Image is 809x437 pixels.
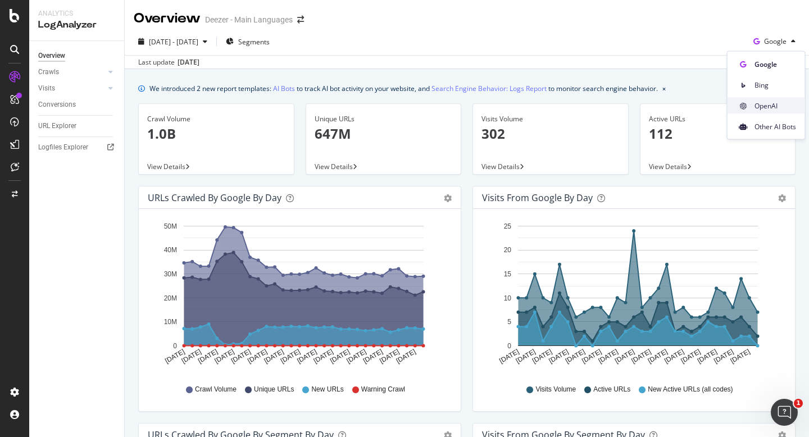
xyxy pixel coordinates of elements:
p: 1.0B [147,124,285,143]
text: 5 [507,318,511,326]
a: Logfiles Explorer [38,142,116,153]
span: Segments [238,37,270,47]
a: Search Engine Behavior: Logs Report [431,83,547,94]
text: [DATE] [312,348,335,365]
div: Last update [138,57,199,67]
text: [DATE] [663,348,685,365]
svg: A chart. [482,218,782,374]
span: Crawl Volume [195,385,237,394]
span: New URLs [311,385,343,394]
text: 20M [164,294,177,302]
p: 647M [315,124,453,143]
text: [DATE] [647,348,669,365]
a: Visits [38,83,105,94]
div: Overview [38,50,65,62]
text: [DATE] [696,348,719,365]
text: [DATE] [279,348,302,365]
div: gear [444,194,452,202]
div: info banner [138,83,796,94]
text: 50M [164,222,177,230]
span: OpenAI [755,101,796,111]
text: [DATE] [346,348,368,365]
text: [DATE] [296,348,318,365]
span: View Details [649,162,687,171]
a: AI Bots [273,83,295,94]
text: 10 [504,294,512,302]
text: 20 [504,247,512,254]
div: Visits Volume [481,114,620,124]
text: [DATE] [515,348,537,365]
span: Visits Volume [535,385,576,394]
p: 302 [481,124,620,143]
text: [DATE] [163,348,186,365]
text: 10M [164,318,177,326]
button: close banner [660,80,669,97]
text: 40M [164,247,177,254]
text: 0 [173,342,177,350]
a: URL Explorer [38,120,116,132]
span: Unique URLs [254,385,294,394]
button: [DATE] - [DATE] [134,33,212,51]
text: [DATE] [531,348,553,365]
span: Google [764,37,787,46]
svg: A chart. [148,218,448,374]
text: [DATE] [548,348,570,365]
text: 0 [507,342,511,350]
text: 25 [504,222,512,230]
button: Google [749,33,800,51]
div: arrow-right-arrow-left [297,16,304,24]
span: View Details [481,162,520,171]
text: 15 [504,270,512,278]
div: gear [778,194,786,202]
div: Visits [38,83,55,94]
span: New Active URLs (all codes) [648,385,733,394]
div: Logfiles Explorer [38,142,88,153]
a: Crawls [38,66,105,78]
text: [DATE] [613,348,636,365]
p: 112 [649,124,787,143]
span: Active URLs [593,385,630,394]
text: [DATE] [213,348,236,365]
div: LogAnalyzer [38,19,115,31]
text: [DATE] [263,348,285,365]
div: Unique URLs [315,114,453,124]
text: [DATE] [197,348,219,365]
div: Active URLs [649,114,787,124]
span: View Details [147,162,185,171]
text: [DATE] [630,348,652,365]
text: 30M [164,270,177,278]
span: Google [755,59,796,69]
div: Deezer - Main Languages [205,14,293,25]
text: [DATE] [180,348,203,365]
span: Bing [755,80,796,90]
div: URL Explorer [38,120,76,132]
text: [DATE] [246,348,269,365]
span: 1 [794,399,803,408]
text: [DATE] [580,348,603,365]
div: [DATE] [178,57,199,67]
text: [DATE] [498,348,520,365]
div: URLs Crawled by Google by day [148,192,281,203]
text: [DATE] [564,348,587,365]
text: [DATE] [729,348,752,365]
div: Crawls [38,66,59,78]
a: Conversions [38,99,116,111]
text: [DATE] [712,348,735,365]
div: Conversions [38,99,76,111]
text: [DATE] [230,348,252,365]
div: Crawl Volume [147,114,285,124]
text: [DATE] [329,348,351,365]
text: [DATE] [395,348,417,365]
span: Other AI Bots [755,121,796,131]
div: Analytics [38,9,115,19]
span: Warning Crawl [361,385,405,394]
text: [DATE] [378,348,401,365]
div: We introduced 2 new report templates: to track AI bot activity on your website, and to monitor se... [149,83,658,94]
iframe: Intercom live chat [771,399,798,426]
span: View Details [315,162,353,171]
button: Segments [221,33,274,51]
div: Overview [134,9,201,28]
text: [DATE] [597,348,620,365]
